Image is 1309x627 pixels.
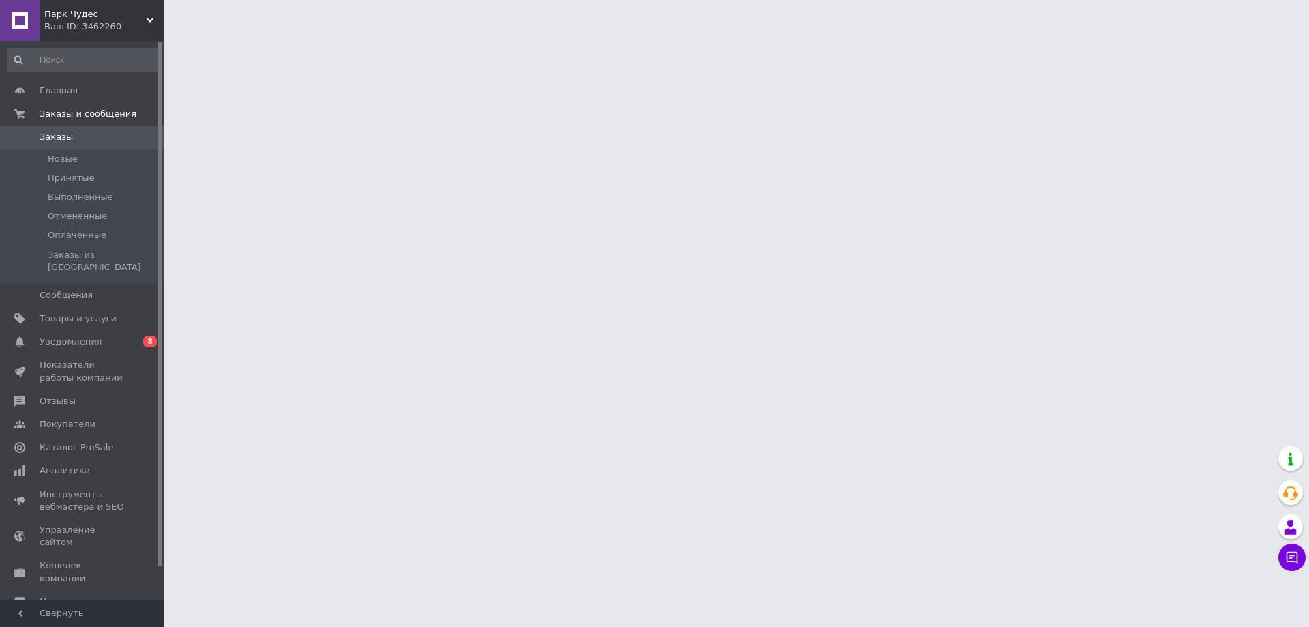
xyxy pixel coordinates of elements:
span: Отзывы [40,395,76,407]
span: Кошелек компании [40,559,126,584]
input: Поиск [7,48,161,72]
span: Отмененные [48,210,107,222]
span: Парк Чудес [44,8,147,20]
span: Аналитика [40,465,90,477]
span: Выполненные [48,191,113,203]
span: 8 [143,336,157,347]
span: Новые [48,153,78,165]
span: Маркет [40,596,74,608]
span: Покупатели [40,418,95,431]
span: Уведомления [40,336,102,348]
span: Заказы и сообщения [40,108,136,120]
span: Оплаченные [48,229,106,242]
span: Показатели работы компании [40,359,126,383]
span: Принятые [48,172,95,184]
span: Товары и услуги [40,312,117,325]
span: Главная [40,85,78,97]
span: Управление сайтом [40,524,126,549]
button: Чат с покупателем [1278,544,1306,571]
span: Заказы из [GEOGRAPHIC_DATA] [48,249,160,274]
span: Инструменты вебмастера и SEO [40,489,126,513]
div: Ваш ID: 3462260 [44,20,164,33]
span: Каталог ProSale [40,441,113,454]
span: Сообщения [40,289,93,302]
span: Заказы [40,131,73,143]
